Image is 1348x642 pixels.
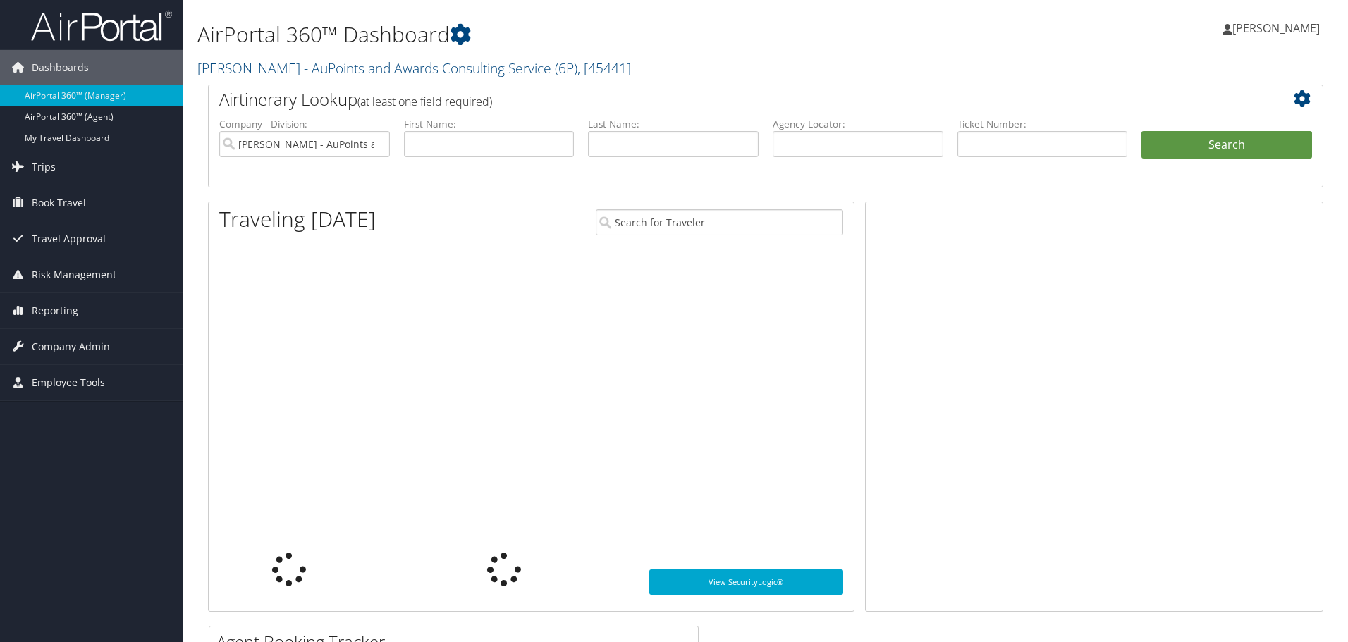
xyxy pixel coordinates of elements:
span: Company Admin [32,329,110,364]
span: Book Travel [32,185,86,221]
span: [PERSON_NAME] [1232,20,1320,36]
span: Travel Approval [32,221,106,257]
span: Employee Tools [32,365,105,400]
label: Ticket Number: [957,117,1128,131]
h1: Traveling [DATE] [219,204,376,234]
a: View SecurityLogic® [649,569,843,595]
input: Search for Traveler [596,209,843,235]
span: (at least one field required) [357,94,492,109]
span: , [ 45441 ] [577,58,631,78]
label: Last Name: [588,117,759,131]
a: [PERSON_NAME] [1223,7,1334,49]
img: airportal-logo.png [31,9,172,42]
label: Agency Locator: [773,117,943,131]
a: [PERSON_NAME] - AuPoints and Awards Consulting Service [197,58,631,78]
span: Dashboards [32,50,89,85]
label: First Name: [404,117,575,131]
span: ( 6P ) [555,58,577,78]
span: Trips [32,149,56,185]
span: Risk Management [32,257,116,292]
button: Search [1141,131,1312,159]
span: Reporting [32,293,78,328]
h2: Airtinerary Lookup [219,87,1219,111]
h1: AirPortal 360™ Dashboard [197,20,955,49]
label: Company - Division: [219,117,390,131]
